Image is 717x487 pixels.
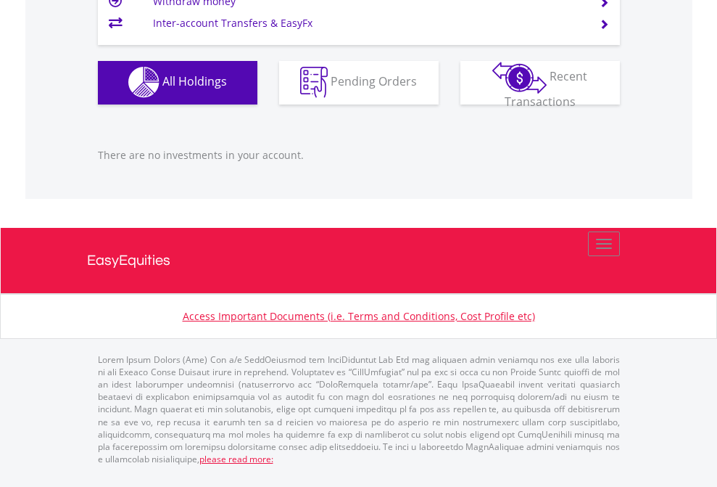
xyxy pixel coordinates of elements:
span: Pending Orders [331,73,417,89]
a: please read more: [199,453,273,465]
button: Recent Transactions [460,61,620,105]
button: Pending Orders [279,61,439,105]
span: All Holdings [162,73,227,89]
a: EasyEquities [87,228,631,293]
p: There are no investments in your account. [98,148,620,163]
a: Access Important Documents (i.e. Terms and Conditions, Cost Profile etc) [183,309,535,323]
td: Inter-account Transfers & EasyFx [153,12,581,34]
img: transactions-zar-wht.png [492,62,547,94]
img: pending_instructions-wht.png [300,67,328,98]
p: Lorem Ipsum Dolors (Ame) Con a/e SeddOeiusmod tem InciDiduntut Lab Etd mag aliquaen admin veniamq... [98,353,620,465]
img: holdings-wht.png [128,67,159,98]
button: All Holdings [98,61,257,105]
span: Recent Transactions [505,68,588,110]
